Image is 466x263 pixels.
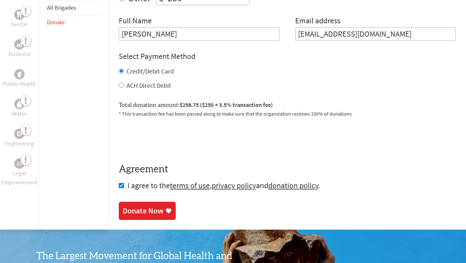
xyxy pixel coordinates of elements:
a: terms of use [170,180,210,190]
div: Engineering [14,129,25,139]
div: Public Health [14,69,25,79]
label: ACH Direct Debit [127,81,171,89]
label: Full Name [119,16,152,27]
span: I agree to the , and . [128,180,320,190]
a: DentalDental [11,9,28,29]
a: Legal EmpowermentLegal Empowerment [1,158,38,187]
p: Water [12,109,27,118]
div: Legal Empowerment [14,158,25,169]
a: EngineeringEngineering [5,129,34,148]
a: privacy policy [212,180,256,190]
a: Donate [47,18,65,26]
img: Dental [17,12,22,18]
img: Legal Empowerment [17,162,22,166]
img: Water [17,100,22,108]
input: Enter Full Name [119,27,280,41]
p: Public Health [3,79,36,88]
p: Dental [11,20,28,29]
li: All Brigades [47,0,101,15]
p: * This transaction fee has been passed along to make sure that the organization receives 100% of ... [119,110,456,118]
div: Business [14,39,25,50]
a: WaterWater [12,99,27,118]
label: Email address [295,16,340,27]
a: Public HealthPublic Health [3,69,36,88]
h4: Select Payment Method [119,51,456,62]
img: Public Health [17,71,22,77]
span: $258.75 ($250 + 3.5% transaction fee) [180,101,273,109]
img: Engineering [17,131,22,136]
label: Total donation amount: [119,100,273,110]
iframe: reCAPTCHA [119,125,217,151]
img: Business [17,42,22,47]
p: Engineering [5,139,34,148]
div: Dental [14,9,25,20]
p: Business [8,50,30,59]
li: Donate [47,15,101,29]
div: Donate Now [123,206,163,216]
div: Water [14,99,25,109]
a: BusinessBusiness [8,39,30,59]
input: Your Email [295,27,456,41]
a: All Brigades [47,4,76,11]
p: Legal Empowerment [1,169,38,187]
a: donation policy [268,180,318,190]
label: Credit/Debit Card [127,67,174,75]
a: Donate Now [119,202,176,220]
h4: Agreement [119,164,456,175]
